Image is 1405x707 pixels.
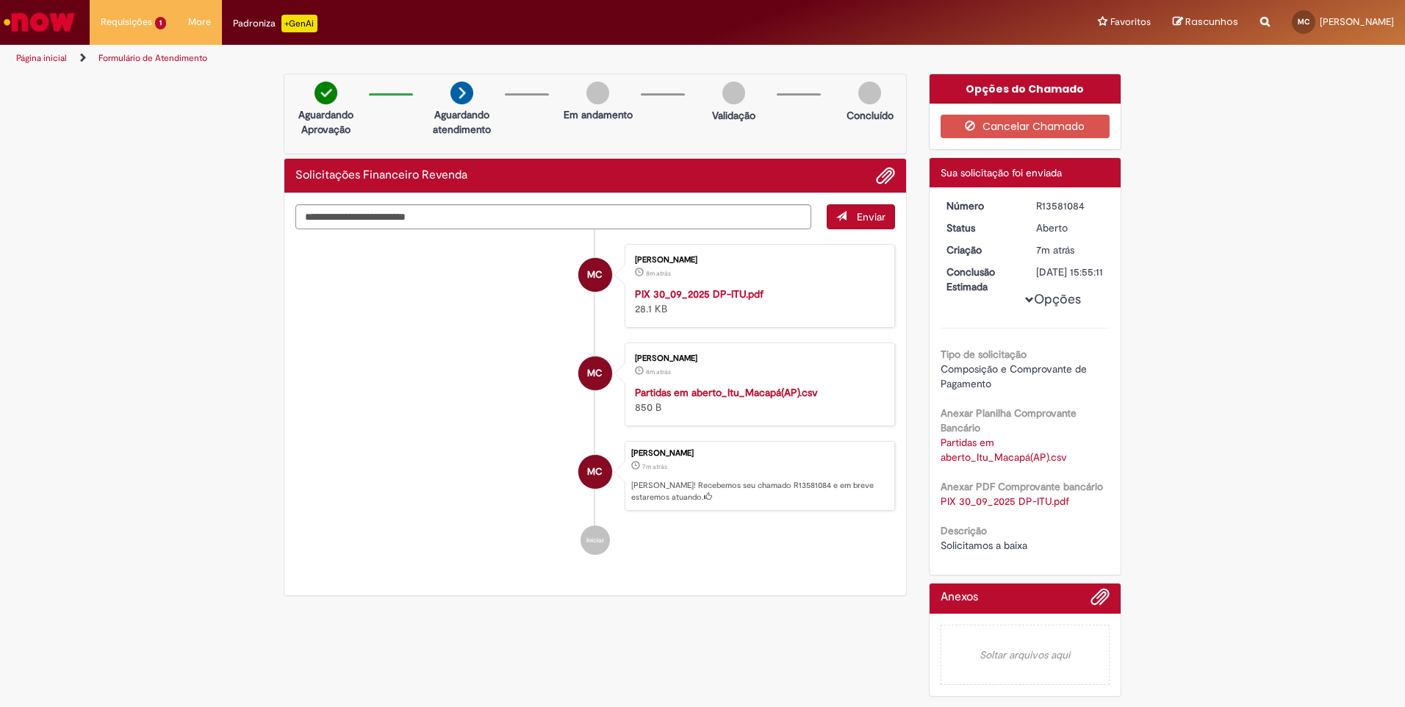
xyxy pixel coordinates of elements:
[564,107,633,122] p: Em andamento
[635,386,818,399] a: Partidas em aberto_Itu_Macapá(AP).csv
[98,52,207,64] a: Formulário de Atendimento
[578,356,612,390] div: MARCIA CALIXTO
[1036,243,1104,257] div: 30/09/2025 11:55:07
[642,462,667,471] span: 7m atrás
[233,15,317,32] div: Padroniza
[827,204,895,229] button: Enviar
[295,441,895,512] li: MARCIA CALIXTO
[1090,587,1110,614] button: Adicionar anexos
[941,539,1027,552] span: Solicitamos a baixa
[941,524,987,537] b: Descrição
[635,287,763,301] a: PIX 30_09_2025 DP-ITU.pdf
[930,74,1121,104] div: Opções do Chamado
[101,15,152,29] span: Requisições
[941,436,1067,464] a: Download de Partidas em aberto_Itu_Macapá(AP).csv
[11,45,926,72] ul: Trilhas de página
[587,454,603,489] span: MC
[1036,265,1104,279] div: [DATE] 15:55:11
[1320,15,1394,28] span: [PERSON_NAME]
[586,82,609,104] img: img-circle-grey.png
[857,210,885,223] span: Enviar
[941,406,1077,434] b: Anexar Planilha Comprovante Bancário
[722,82,745,104] img: img-circle-grey.png
[631,480,887,503] p: [PERSON_NAME]! Recebemos seu chamado R13581084 e em breve estaremos atuando.
[16,52,67,64] a: Página inicial
[941,480,1103,493] b: Anexar PDF Comprovante bancário
[941,495,1069,508] a: Download de PIX 30_09_2025 DP-ITU.pdf
[578,455,612,489] div: MARCIA CALIXTO
[941,362,1090,390] span: Composição e Comprovante de Pagamento
[426,107,497,137] p: Aguardando atendimento
[578,258,612,292] div: MARCIA CALIXTO
[646,367,671,376] time: 30/09/2025 11:54:16
[941,115,1110,138] button: Cancelar Chamado
[635,354,880,363] div: [PERSON_NAME]
[1110,15,1151,29] span: Favoritos
[635,256,880,265] div: [PERSON_NAME]
[941,348,1027,361] b: Tipo de solicitação
[1036,198,1104,213] div: R13581084
[295,204,811,229] textarea: Digite sua mensagem aqui...
[1185,15,1238,29] span: Rascunhos
[1,7,77,37] img: ServiceNow
[935,198,1026,213] dt: Número
[295,169,467,182] h2: Solicitações Financeiro Revenda Histórico de tíquete
[858,82,881,104] img: img-circle-grey.png
[587,356,603,391] span: MC
[587,257,603,293] span: MC
[1036,220,1104,235] div: Aberto
[935,220,1026,235] dt: Status
[941,166,1062,179] span: Sua solicitação foi enviada
[1173,15,1238,29] a: Rascunhos
[712,108,755,123] p: Validação
[935,243,1026,257] dt: Criação
[1298,17,1309,26] span: MC
[1036,243,1074,256] span: 7m atrás
[631,449,887,458] div: [PERSON_NAME]
[450,82,473,104] img: arrow-next.png
[646,269,671,278] time: 30/09/2025 11:54:22
[315,82,337,104] img: check-circle-green.png
[290,107,362,137] p: Aguardando Aprovação
[295,229,895,570] ul: Histórico de tíquete
[941,591,978,604] h2: Anexos
[155,17,166,29] span: 1
[646,367,671,376] span: 8m atrás
[646,269,671,278] span: 8m atrás
[635,385,880,414] div: 850 B
[188,15,211,29] span: More
[642,462,667,471] time: 30/09/2025 11:55:07
[876,166,895,185] button: Adicionar anexos
[281,15,317,32] p: +GenAi
[935,265,1026,294] dt: Conclusão Estimada
[941,625,1110,685] em: Soltar arquivos aqui
[1036,243,1074,256] time: 30/09/2025 11:55:07
[847,108,894,123] p: Concluído
[635,287,880,316] div: 28.1 KB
